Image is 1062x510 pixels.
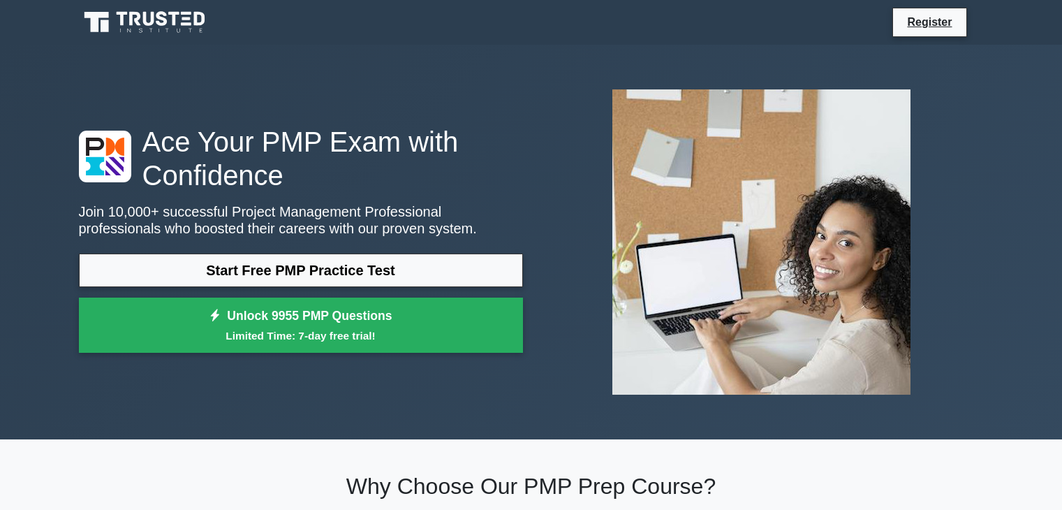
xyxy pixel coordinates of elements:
[79,473,984,500] h2: Why Choose Our PMP Prep Course?
[79,203,523,237] p: Join 10,000+ successful Project Management Professional professionals who boosted their careers w...
[96,328,506,344] small: Limited Time: 7-day free trial!
[79,125,523,192] h1: Ace Your PMP Exam with Confidence
[79,298,523,354] a: Unlock 9955 PMP QuestionsLimited Time: 7-day free trial!
[79,254,523,287] a: Start Free PMP Practice Test
[899,13,960,31] a: Register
